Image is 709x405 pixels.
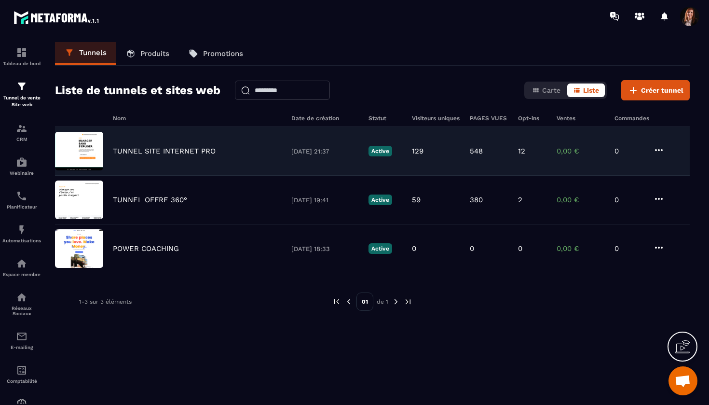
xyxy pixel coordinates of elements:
img: automations [16,224,27,236]
p: TUNNEL OFFRE 360° [113,196,187,204]
a: Produits [116,42,179,65]
a: Tunnels [55,42,116,65]
a: emailemailE-mailing [2,323,41,357]
p: 1-3 sur 3 éléments [79,298,132,305]
p: 01 [356,293,373,311]
p: Produits [140,49,169,58]
a: social-networksocial-networkRéseaux Sociaux [2,284,41,323]
p: [DATE] 21:37 [291,148,359,155]
h6: Nom [113,115,282,122]
img: scheduler [16,190,27,202]
p: Tunnels [79,48,107,57]
p: CRM [2,137,41,142]
a: formationformationTableau de bord [2,40,41,73]
h6: Visiteurs uniques [412,115,460,122]
p: 380 [470,196,483,204]
button: Carte [526,84,566,97]
p: Automatisations [2,238,41,243]
img: formation [16,123,27,134]
p: 0 [614,147,643,155]
a: automationsautomationsWebinaire [2,149,41,183]
button: Créer tunnel [621,80,690,100]
p: 0,00 € [557,196,605,204]
p: Réseaux Sociaux [2,306,41,316]
img: formation [16,81,27,92]
p: 0 [614,196,643,204]
a: schedulerschedulerPlanificateur [2,183,41,217]
p: 0 [614,244,643,253]
p: 0 [470,244,474,253]
p: E-mailing [2,345,41,350]
p: Tunnel de vente Site web [2,95,41,108]
p: [DATE] 19:41 [291,196,359,204]
img: next [404,297,412,306]
p: Espace membre [2,272,41,277]
img: prev [332,297,341,306]
h6: PAGES VUES [470,115,508,122]
h6: Statut [368,115,402,122]
button: Liste [567,84,605,97]
a: automationsautomationsEspace membre [2,251,41,284]
img: image [55,229,103,268]
p: de 1 [377,298,388,306]
img: email [16,331,27,342]
img: prev [344,297,353,306]
img: image [55,181,103,219]
img: automations [16,258,27,269]
h6: Commandes [614,115,649,122]
p: 0 [412,244,416,253]
p: Webinaire [2,170,41,176]
p: Planificateur [2,204,41,209]
p: 0 [518,244,522,253]
h6: Date de création [291,115,359,122]
p: 0,00 € [557,147,605,155]
p: POWER COACHING [113,244,179,253]
p: Active [368,195,392,205]
span: Carte [542,86,560,94]
span: Liste [583,86,599,94]
a: formationformationTunnel de vente Site web [2,73,41,115]
h2: Liste de tunnels et sites web [55,81,220,100]
a: Promotions [179,42,253,65]
img: formation [16,47,27,58]
div: Ouvrir le chat [668,366,697,395]
p: 59 [412,196,421,204]
p: Promotions [203,49,243,58]
a: formationformationCRM [2,115,41,149]
a: automationsautomationsAutomatisations [2,217,41,251]
img: image [55,132,103,170]
img: automations [16,156,27,168]
p: Comptabilité [2,378,41,384]
p: TUNNEL SITE INTERNET PRO [113,147,216,155]
h6: Opt-ins [518,115,547,122]
p: 0,00 € [557,244,605,253]
img: accountant [16,364,27,376]
a: accountantaccountantComptabilité [2,357,41,391]
p: Active [368,243,392,254]
p: Tableau de bord [2,61,41,66]
p: Active [368,146,392,156]
p: 12 [518,147,525,155]
p: [DATE] 18:33 [291,245,359,252]
span: Créer tunnel [641,85,683,95]
h6: Ventes [557,115,605,122]
img: logo [14,9,100,26]
img: social-network [16,292,27,303]
img: next [392,297,400,306]
p: 2 [518,196,522,204]
p: 548 [470,147,483,155]
p: 129 [412,147,423,155]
